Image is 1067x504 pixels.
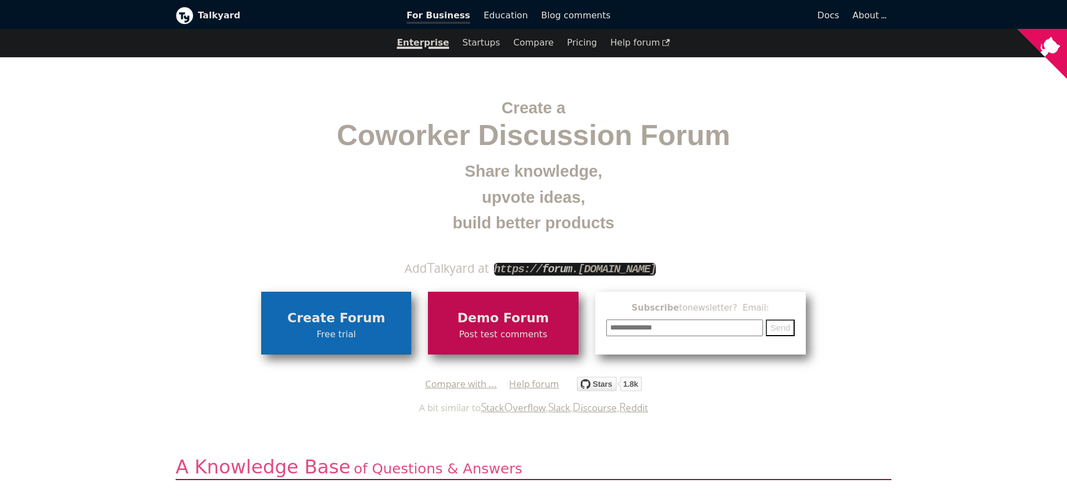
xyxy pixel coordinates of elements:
[427,257,435,277] span: T
[267,308,406,329] span: Create Forum
[619,401,648,414] a: Reddit
[184,184,883,211] small: upvote ideas,
[477,6,535,25] a: Education
[176,7,391,24] a: Talkyard logoTalkyard
[425,376,497,392] a: Compare with ...
[542,263,572,276] strong: forum
[541,10,611,21] span: Blog comments
[184,259,883,278] div: Add alkyard at
[400,6,477,25] a: For Business
[198,8,391,23] b: Talkyard
[267,327,406,342] span: Free trial
[513,37,554,48] a: Compare
[572,401,616,414] a: Discourse
[679,303,769,313] span: to newsletter ? Email:
[548,399,554,415] span: S
[504,399,513,415] span: O
[606,301,795,315] span: Subscribe
[509,376,559,392] a: Help forum
[261,292,411,354] a: Create ForumFree trial
[481,399,487,415] span: S
[535,6,617,25] a: Blog comments
[481,401,546,414] a: StackOverflow
[184,210,883,236] small: build better products
[433,308,572,329] span: Demo Forum
[176,7,193,24] img: Talkyard logo
[619,399,626,415] span: R
[604,33,677,52] a: Help forum
[494,263,656,276] code: https:// . [DOMAIN_NAME]
[407,10,471,24] span: For Business
[572,399,581,415] span: D
[610,37,670,48] span: Help forum
[560,33,604,52] a: Pricing
[577,378,642,395] a: Star debiki/talkyard on GitHub
[433,327,572,342] span: Post test comments
[766,320,795,337] button: Send
[483,10,528,21] span: Education
[617,6,846,25] a: Docs
[176,455,891,480] h2: A Knowledge Base
[184,119,883,151] span: Coworker Discussion Forum
[390,33,456,52] a: Enterprise
[577,377,642,391] img: talkyard.svg
[354,460,522,477] span: of Questions & Answers
[428,292,578,354] a: Demo ForumPost test comments
[502,99,566,117] span: Create a
[548,401,570,414] a: Slack
[184,158,883,184] small: Share knowledge,
[852,10,885,21] a: About
[817,10,839,21] span: Docs
[456,33,507,52] a: Startups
